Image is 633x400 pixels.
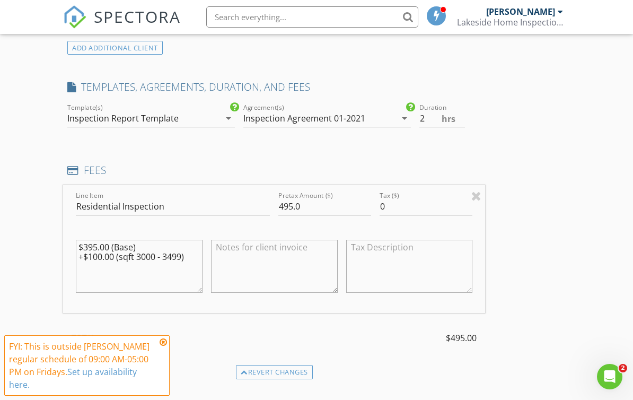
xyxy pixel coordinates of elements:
div: FYI: This is outside [PERSON_NAME] regular schedule of 09:00 AM-05:00 PM on Fridays. [9,340,156,391]
div: Inspection Report Template [67,114,179,123]
a: SPECTORA [63,14,181,37]
h4: TEMPLATES, AGREEMENTS, DURATION, AND FEES [67,80,481,94]
iframe: Intercom live chat [597,364,622,389]
a: Set up availability here. [9,366,137,390]
span: $495.00 [446,332,477,344]
span: hrs [442,115,455,123]
h4: FEES [67,163,481,177]
i: arrow_drop_down [222,112,235,125]
div: [PERSON_NAME] [486,6,555,17]
input: 0.0 [419,110,465,127]
span: SPECTORA [94,5,181,28]
input: Search everything... [206,6,418,28]
div: ADD ADDITIONAL client [67,41,163,55]
i: arrow_drop_down [398,112,411,125]
img: The Best Home Inspection Software - Spectora [63,5,86,29]
span: TOTAL: [72,332,98,344]
span: 2 [619,364,627,372]
div: Lakeside Home Inspections [457,17,563,28]
div: Inspection Agreement 01-2021 [243,114,365,123]
div: Revert changes [236,365,313,380]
